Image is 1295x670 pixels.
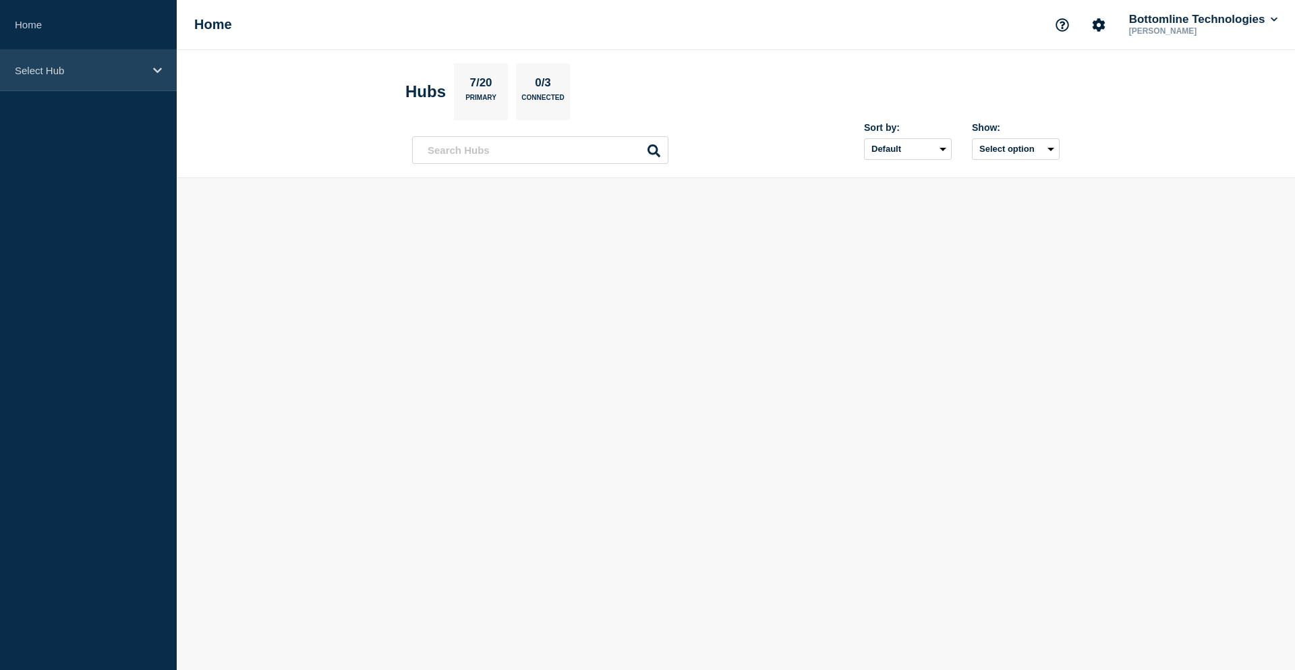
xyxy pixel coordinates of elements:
[1085,11,1113,39] button: Account settings
[521,94,564,108] p: Connected
[465,94,496,108] p: Primary
[864,122,952,133] div: Sort by:
[194,17,232,32] h1: Home
[1126,13,1280,26] button: Bottomline Technologies
[412,136,668,164] input: Search Hubs
[972,138,1060,160] button: Select option
[465,76,497,94] p: 7/20
[530,76,556,94] p: 0/3
[1048,11,1076,39] button: Support
[1126,26,1267,36] p: [PERSON_NAME]
[864,138,952,160] select: Sort by
[972,122,1060,133] div: Show:
[405,82,446,101] h2: Hubs
[15,65,144,76] p: Select Hub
